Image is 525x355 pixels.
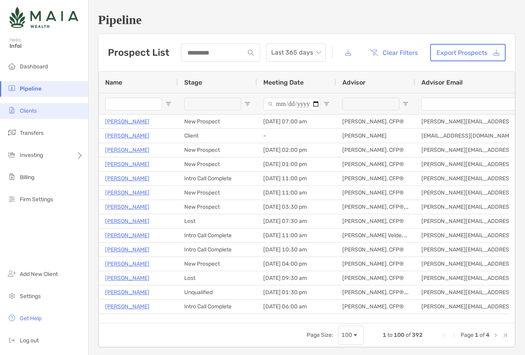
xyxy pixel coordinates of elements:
[257,300,336,313] div: [DATE] 06:00 am
[105,131,149,141] a: [PERSON_NAME]
[336,285,415,299] div: [PERSON_NAME], CFP®, CDFA®
[105,230,149,240] a: [PERSON_NAME]
[20,196,53,203] span: Firm Settings
[342,79,366,86] span: Advisor
[493,332,499,338] div: Next Page
[105,302,149,312] a: [PERSON_NAME]
[98,13,516,27] h1: Pipeline
[257,200,336,214] div: [DATE] 03:30 pm
[178,172,257,185] div: Intro Call Complete
[20,337,39,344] span: Log out
[257,257,336,271] div: [DATE] 04:00 pm
[257,129,336,143] div: -
[7,291,17,300] img: settings icon
[338,326,364,345] div: Page Size
[105,259,149,269] a: [PERSON_NAME]
[336,172,415,185] div: [PERSON_NAME], CFP®
[7,172,17,181] img: billing icon
[178,228,257,242] div: Intro Call Complete
[178,157,257,171] div: New Prospect
[20,63,48,70] span: Dashboard
[336,300,415,313] div: [PERSON_NAME], CFP®
[178,243,257,257] div: Intro Call Complete
[7,313,17,323] img: get-help icon
[502,332,508,338] div: Last Page
[461,332,474,338] span: Page
[383,332,386,338] span: 1
[7,150,17,159] img: investing icon
[336,115,415,128] div: [PERSON_NAME], CFP®
[9,3,78,32] img: Zoe Logo
[336,143,415,157] div: [PERSON_NAME], CFP®
[336,157,415,171] div: [PERSON_NAME], CFP®
[178,115,257,128] div: New Prospect
[105,216,149,226] a: [PERSON_NAME]
[20,271,58,278] span: Add New Client
[105,245,149,255] p: [PERSON_NAME]
[178,271,257,285] div: Lost
[257,271,336,285] div: [DATE] 09:30 am
[20,174,34,181] span: Billing
[20,130,43,136] span: Transfers
[451,332,457,338] div: Previous Page
[442,332,448,338] div: First Page
[336,200,415,214] div: [PERSON_NAME], CFP®, CDFA®
[480,332,485,338] span: of
[105,273,149,283] a: [PERSON_NAME]
[257,172,336,185] div: [DATE] 11:00 pm
[7,61,17,71] img: dashboard icon
[248,50,254,56] img: input icon
[342,332,352,338] div: 100
[20,315,42,322] span: Get Help
[486,332,489,338] span: 4
[105,174,149,183] a: [PERSON_NAME]
[178,214,257,228] div: Lost
[394,332,404,338] span: 100
[244,101,251,107] button: Open Filter Menu
[336,271,415,285] div: [PERSON_NAME], CFP®
[105,98,162,110] input: Name Filter Input
[178,285,257,299] div: Unqualified
[7,194,17,204] img: firm-settings icon
[475,332,478,338] span: 1
[184,79,202,86] span: Stage
[336,228,415,242] div: [PERSON_NAME] Velde, CFP®
[402,101,409,107] button: Open Filter Menu
[165,101,172,107] button: Open Filter Menu
[257,243,336,257] div: [DATE] 10:30 am
[336,243,415,257] div: [PERSON_NAME], CFP®
[178,129,257,143] div: Client
[336,314,415,328] div: [PERSON_NAME], CFP®
[421,79,463,86] span: Advisor Email
[20,152,43,159] span: Investing
[336,129,415,143] div: [PERSON_NAME]
[430,44,506,61] a: Export Prospects
[336,214,415,228] div: [PERSON_NAME], CFP®
[412,332,423,338] span: 392
[7,106,17,115] img: clients icon
[7,269,17,278] img: add_new_client icon
[105,79,122,86] span: Name
[178,314,257,328] div: Lost
[105,287,149,297] a: [PERSON_NAME]
[105,202,149,212] a: [PERSON_NAME]
[105,316,149,326] a: [PERSON_NAME]
[406,332,411,338] span: of
[257,186,336,200] div: [DATE] 11:00 am
[105,145,149,155] p: [PERSON_NAME]
[263,79,304,86] span: Meeting Date
[257,214,336,228] div: [DATE] 07:30 am
[7,83,17,93] img: pipeline icon
[105,188,149,198] a: [PERSON_NAME]
[257,115,336,128] div: [DATE] 07:00 am
[20,108,37,114] span: Clients
[105,159,149,169] a: [PERSON_NAME]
